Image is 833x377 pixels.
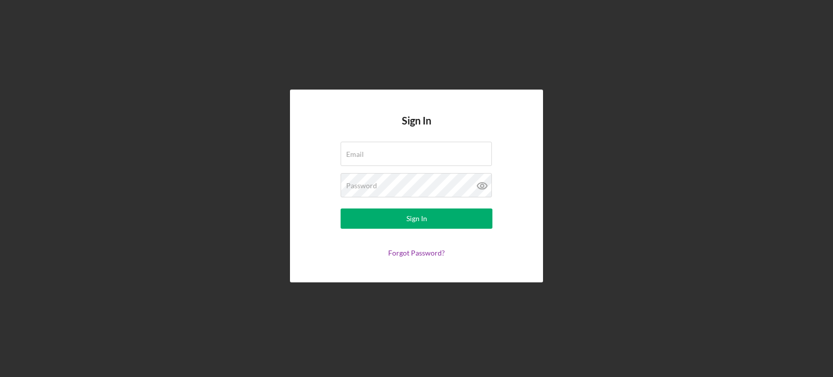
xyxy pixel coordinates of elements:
label: Password [346,182,377,190]
button: Sign In [341,208,492,229]
a: Forgot Password? [388,248,445,257]
div: Sign In [406,208,427,229]
label: Email [346,150,364,158]
h4: Sign In [402,115,431,142]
